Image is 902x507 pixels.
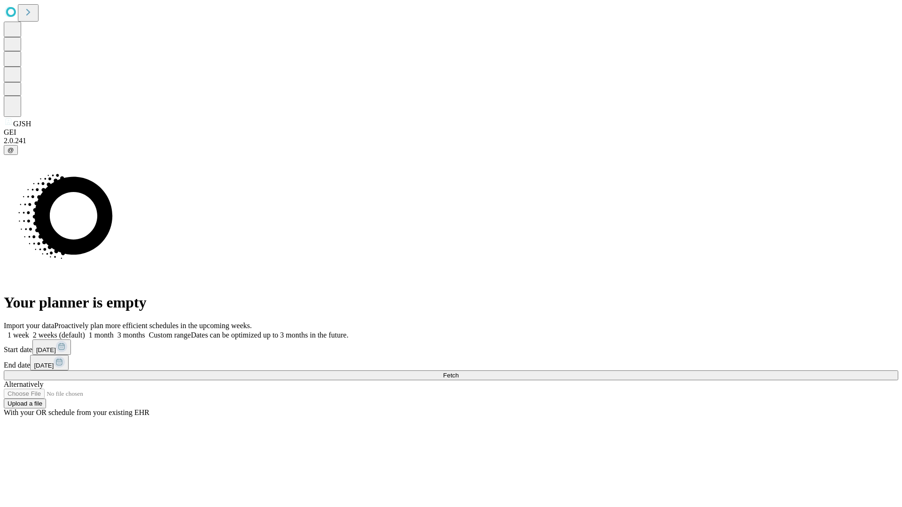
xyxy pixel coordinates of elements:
span: GJSH [13,120,31,128]
span: [DATE] [36,346,56,353]
span: Alternatively [4,380,43,388]
button: [DATE] [30,355,69,370]
span: Dates can be optimized up to 3 months in the future. [191,331,348,339]
button: Upload a file [4,399,46,408]
div: GEI [4,128,898,137]
span: 3 months [117,331,145,339]
h1: Your planner is empty [4,294,898,311]
div: End date [4,355,898,370]
span: With your OR schedule from your existing EHR [4,408,149,416]
span: Import your data [4,322,54,330]
div: 2.0.241 [4,137,898,145]
button: @ [4,145,18,155]
button: Fetch [4,370,898,380]
span: Custom range [149,331,191,339]
span: 2 weeks (default) [33,331,85,339]
button: [DATE] [32,339,71,355]
span: [DATE] [34,362,54,369]
span: 1 week [8,331,29,339]
span: Fetch [443,372,459,379]
span: @ [8,146,14,154]
div: Start date [4,339,898,355]
span: 1 month [89,331,114,339]
span: Proactively plan more efficient schedules in the upcoming weeks. [54,322,252,330]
